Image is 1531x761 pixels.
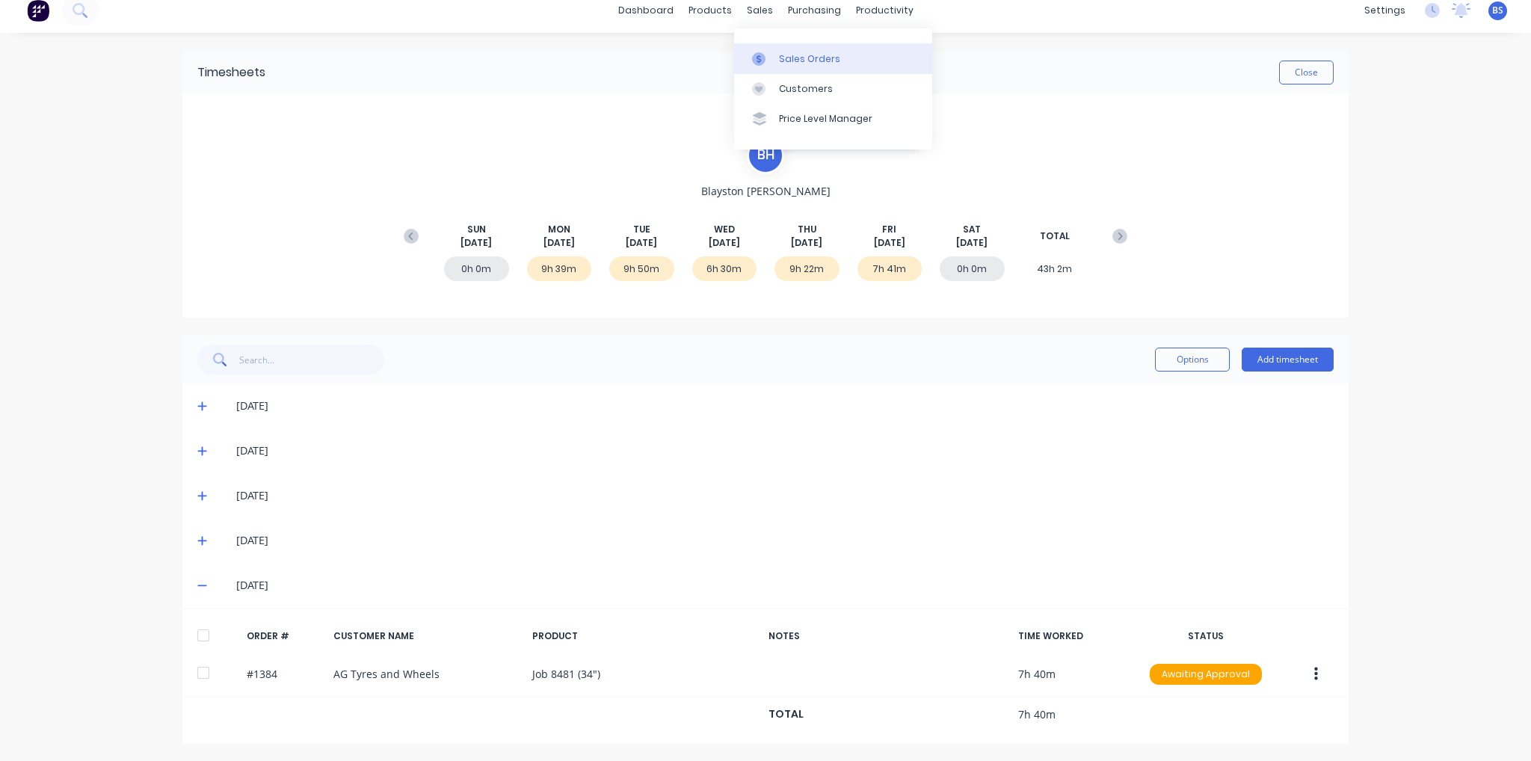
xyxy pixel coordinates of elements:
button: Options [1155,348,1230,372]
div: [DATE] [236,532,1334,549]
div: [DATE] [236,443,1334,459]
div: [DATE] [236,577,1334,594]
span: [DATE] [874,236,905,250]
span: BS [1492,4,1503,17]
div: Sales Orders [779,52,840,66]
span: [DATE] [709,236,740,250]
div: NOTES [768,629,1006,643]
div: [DATE] [236,487,1334,504]
div: Timesheets [197,64,265,81]
a: Customers [734,74,932,104]
button: Close [1279,61,1334,84]
span: WED [714,223,735,236]
div: 0h 0m [940,256,1005,281]
span: [DATE] [956,236,988,250]
div: 9h 39m [527,256,592,281]
div: 0h 0m [444,256,509,281]
span: MON [548,223,570,236]
div: CUSTOMER NAME [333,629,520,643]
span: SUN [467,223,486,236]
span: [DATE] [543,236,575,250]
div: Price Level Manager [779,112,872,126]
span: TOTAL [1040,229,1070,243]
div: 43h 2m [1023,256,1088,281]
span: [DATE] [460,236,492,250]
div: 7h 41m [857,256,922,281]
button: Add timesheet [1242,348,1334,372]
div: TIME WORKED [1018,629,1130,643]
input: Search... [239,345,385,375]
a: Sales Orders [734,43,932,73]
span: Blayston [PERSON_NAME] [701,183,831,199]
div: [DATE] [236,398,1334,414]
div: STATUS [1142,629,1269,643]
div: Customers [779,82,833,96]
div: 9h 22m [774,256,840,281]
span: [DATE] [626,236,657,250]
span: SAT [963,223,981,236]
span: FRI [882,223,896,236]
a: Price Level Manager [734,104,932,134]
div: PRODUCT [532,629,757,643]
div: B H [747,137,784,174]
span: TUE [633,223,650,236]
span: THU [798,223,816,236]
div: 6h 30m [692,256,757,281]
span: [DATE] [791,236,822,250]
div: ORDER # [247,629,321,643]
div: Awaiting Approval [1150,664,1262,685]
button: Awaiting Approval [1149,663,1263,685]
div: 9h 50m [609,256,674,281]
